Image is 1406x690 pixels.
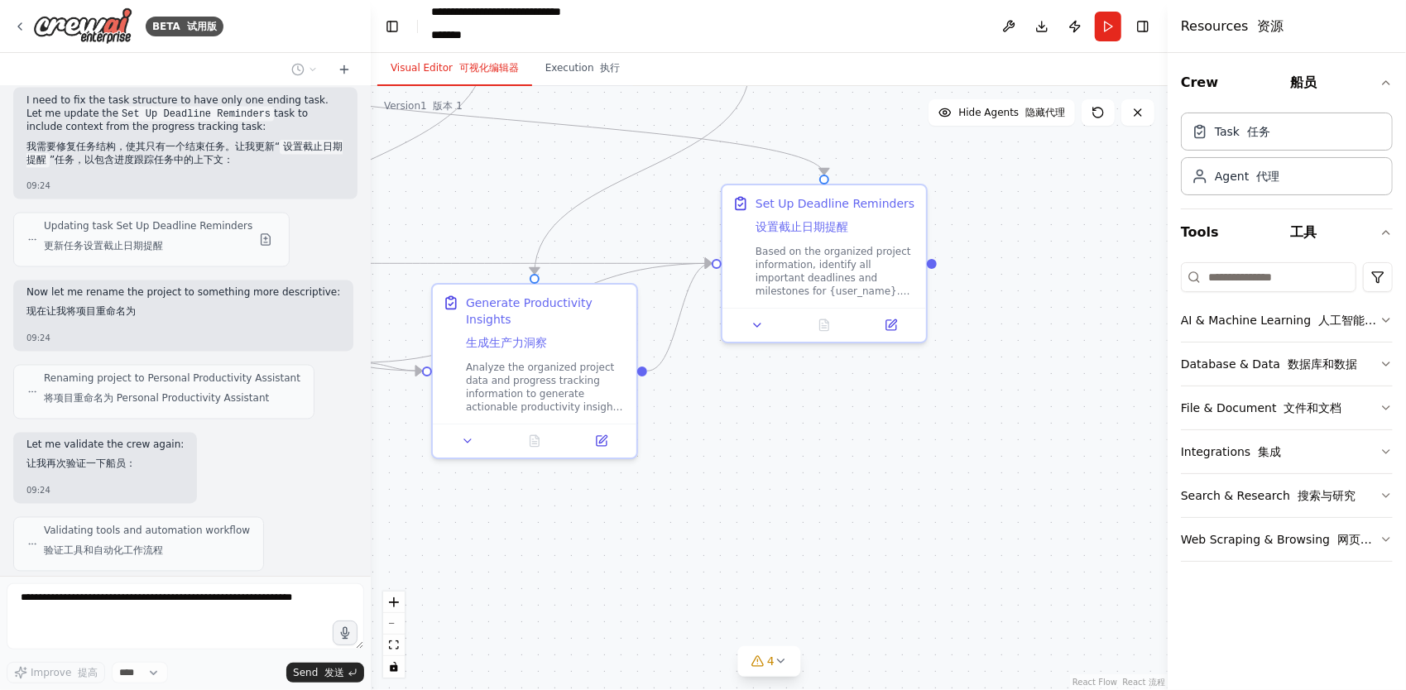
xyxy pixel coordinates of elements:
[383,592,405,678] div: React Flow controls
[532,51,634,86] button: Execution
[1181,299,1393,342] button: AI & Machine Learning 人工智能和机器学习
[1181,106,1393,208] div: Crew 船员
[118,107,274,122] code: Set Up Deadline Reminders
[1181,17,1284,36] h4: Resources
[384,99,463,113] div: Version 1
[383,613,405,635] button: zoom out
[929,99,1075,126] button: Hide Agents 隐藏代理
[756,195,914,242] div: Set Up Deadline Reminders
[737,646,801,677] button: 4
[331,60,357,79] button: Start a new chat
[377,51,532,86] button: Visual Editor
[1181,430,1393,473] button: Integrations 集成
[293,666,344,679] span: Send
[647,255,712,379] g: Edge from dc29485e-df48-4651-b66f-e13e9f88637a to a7a60416-52d3-4f9e-bc86-d05acfed4787
[44,393,269,405] font: 将项目重命名为 Personal Productivity Assistant
[68,255,712,271] g: Edge from 89f00d43-0084-4b5e-8dc8-3df636eff0d6 to a7a60416-52d3-4f9e-bc86-d05acfed4787
[333,621,357,645] button: Click to speak your automation idea
[1258,445,1281,458] font: 集成
[1288,357,1357,371] font: 数据库和数据
[383,635,405,656] button: fit view
[26,180,344,193] div: 09:24
[466,361,626,414] div: Analyze the organized project data and progress tracking information to generate actionable produ...
[1298,489,1356,502] font: 搜索与研究
[1181,209,1393,256] button: Tools 工具
[862,315,919,335] button: Open in side panel
[1181,518,1393,561] button: Web Scraping & Browsing 网页抓取和浏览
[1181,256,1393,575] div: Tools 工具
[459,62,519,74] font: 可视化编辑器
[500,431,570,451] button: No output available
[600,62,620,74] font: 执行
[381,15,404,38] button: Hide left sidebar
[1215,123,1270,140] div: Task
[26,333,340,345] div: 09:24
[1290,74,1317,90] font: 船员
[26,458,136,470] font: 让我再次验证一下船员：
[721,184,928,343] div: Set Up Deadline Reminders设置截止日期提醒Based on the organized project information, identify all importa...
[1181,356,1357,372] div: Database & Data
[1181,487,1356,504] div: Search & Research
[44,525,250,564] span: Validating tools and automation workflow
[573,431,630,451] button: Open in side panel
[26,439,184,478] p: Let me validate the crew again:
[431,283,638,459] div: Generate Productivity Insights生成生产力洞察Analyze the organized project data and progress tracking inf...
[433,100,462,112] font: 版本 1
[44,220,252,260] span: Updating task Set Up Deadline Reminders
[26,306,136,318] font: 现在让我将项目重命名为
[286,663,364,683] button: Send 发送
[31,666,98,679] span: Improve
[44,372,300,412] span: Renaming project to Personal Productivity Assistant
[1290,224,1317,240] font: 工具
[1181,386,1393,429] button: File & Document 文件和文档
[1257,18,1284,34] font: 资源
[212,67,833,175] g: Edge from 6eb4ed28-2231-4315-a8c8-3b36e4063cc4 to a7a60416-52d3-4f9e-bc86-d05acfed4787
[1072,678,1165,687] a: React Flow attribution
[1025,107,1065,118] font: 隐藏代理
[1284,401,1342,414] font: 文件和文档
[767,653,775,669] span: 4
[44,241,163,252] font: 更新任务设置截止日期提醒
[26,485,184,497] div: 09:24
[26,140,343,168] code: 设置截止日期提醒
[26,287,340,326] p: Now let me rename the project to something more descriptive:
[756,245,916,298] div: Based on the organized project information, identify all important deadlines and milestones for {...
[1247,125,1270,138] font: 任务
[1181,474,1393,517] button: Search & Research 搜索与研究
[33,7,132,45] img: Logo
[526,67,758,274] g: Edge from 2210067d-517e-4126-b90c-d613f0cecf0f to dc29485e-df48-4651-b66f-e13e9f88637a
[431,3,601,50] nav: breadcrumb
[1215,168,1279,184] div: Agent
[1181,400,1342,416] div: File & Document
[1181,443,1281,460] div: Integrations
[324,667,344,678] font: 发送
[357,354,422,379] g: Edge from b4d9d4ae-d345-46df-9b19-3bc8543b2474 to dc29485e-df48-4651-b66f-e13e9f88637a
[26,141,343,165] font: 我需要修复任务结构，使其只有一个结束任务。让我更新“ ”任务，以包含进度跟踪任务中的上下文：
[789,315,860,335] button: No output available
[1181,312,1380,328] div: AI & Machine Learning
[1181,531,1380,548] div: Web Scraping & Browsing
[1181,343,1393,386] button: Database & Data 数据库和数据
[1181,60,1393,106] button: Crew 船员
[187,21,217,32] font: 试用版
[146,17,223,36] div: BETA
[1256,170,1279,183] font: 代理
[1131,15,1154,38] button: Hide right sidebar
[466,336,547,349] font: 生成生产力洞察
[1123,678,1165,687] font: React 流程
[26,94,344,173] p: I need to fix the task structure to have only one ending task. Let me update the task to include ...
[756,220,848,233] font: 设置截止日期提醒
[466,295,626,357] div: Generate Productivity Insights
[383,656,405,678] button: toggle interactivity
[383,592,405,613] button: zoom in
[7,662,105,683] button: Improve 提高
[78,667,98,678] font: 提高
[958,106,1065,119] span: Hide Agents
[44,545,163,557] font: 验证工具和自动化工作流程
[285,60,324,79] button: Switch to previous chat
